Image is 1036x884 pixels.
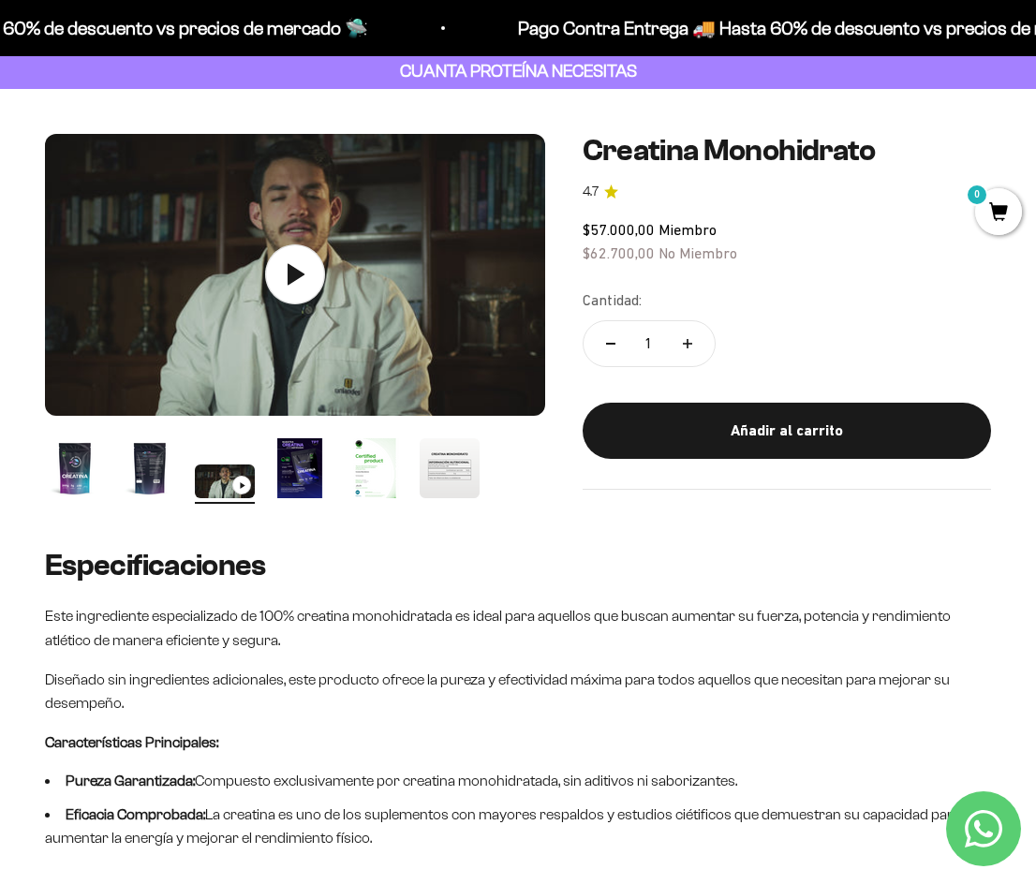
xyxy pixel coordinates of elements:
span: Enviar [307,323,386,355]
img: Creatina Monohidrato [345,438,405,498]
img: Creatina Monohidrato [420,438,480,498]
h2: Especificaciones [45,549,991,582]
div: Certificaciones de calidad [22,206,388,239]
p: Este ingrediente especializado de 100% creatina monohidratada es ideal para aquellos que buscan a... [45,604,991,652]
strong: Características Principales: [45,734,218,750]
span: No Miembro [659,244,737,261]
strong: Eficacia Comprobada: [66,806,205,822]
strong: CUANTA PROTEÍNA NECESITAS [400,61,637,81]
p: Para decidirte a comprar este suplemento, ¿qué información específica sobre su pureza, origen o c... [22,30,388,115]
div: País de origen de ingredientes [22,169,388,201]
button: Ir al artículo 1 [45,438,105,504]
button: Ir al artículo 4 [270,438,330,504]
input: Otra (por favor especifica) [62,282,386,313]
div: Comparativa con otros productos similares [22,243,388,276]
span: $62.700,00 [583,244,655,261]
div: Detalles sobre ingredientes "limpios" [22,131,388,164]
a: 4.74.7 de 5.0 estrellas [583,182,992,202]
button: Ir al artículo 6 [420,438,480,504]
button: Reducir cantidad [584,321,638,366]
button: Aumentar cantidad [660,321,715,366]
h1: Creatina Monohidrato [583,134,992,167]
div: Añadir al carrito [620,419,955,443]
button: Ir al artículo 2 [120,438,180,504]
img: Creatina Monohidrato [270,438,330,498]
strong: Pureza Garantizada: [66,773,195,788]
button: Enviar [305,323,388,355]
button: Ir al artículo 3 [195,464,255,504]
li: Compuesto exclusivamente por creatina monohidratada, sin aditivos ni saborizantes. [45,769,991,793]
img: Creatina Monohidrato [45,438,105,498]
button: Ir al artículo 5 [345,438,405,504]
button: Añadir al carrito [583,403,992,459]
mark: 0 [966,184,988,206]
li: La creatina es uno de los suplementos con mayores respaldos y estudios ciétificos que demuestran ... [45,803,991,850]
span: $57.000,00 [583,221,655,238]
label: Cantidad: [583,288,642,313]
p: Diseñado sin ingredientes adicionales, este producto ofrece la pureza y efectividad máxima para t... [45,668,991,715]
a: 0 [975,203,1022,224]
span: Miembro [659,221,717,238]
span: 4.7 [583,182,599,202]
img: Creatina Monohidrato [120,438,180,498]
